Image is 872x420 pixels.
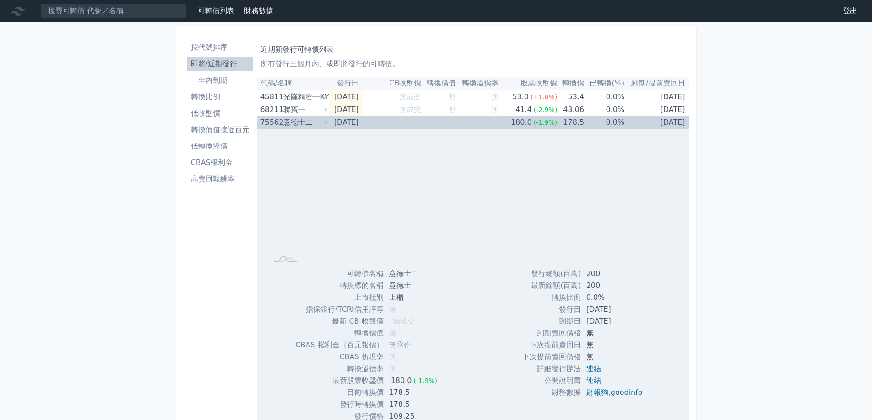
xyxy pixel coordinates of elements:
[522,339,581,351] td: 下次提前賣回日
[389,329,396,337] span: 無
[389,340,411,349] span: 無承作
[187,157,253,168] li: CBAS權利金
[584,116,624,129] td: 0.0%
[329,103,363,116] td: [DATE]
[584,77,624,90] th: 已轉換(%)
[384,399,444,410] td: 178.5
[257,77,329,90] th: 代碼/名稱
[510,90,531,103] div: 53.0
[449,92,456,101] span: 無
[389,352,396,361] span: 無
[534,119,558,126] span: (-1.9%)
[557,103,584,116] td: 43.06
[187,75,253,86] li: 一年內到期
[624,116,688,129] td: [DATE]
[187,91,253,102] li: 轉換比例
[187,172,253,186] a: 高賣回報酬率
[413,377,437,384] span: (-1.9%)
[449,118,456,127] span: 無
[586,364,601,373] a: 連結
[283,90,325,103] div: 光隆精密一KY
[399,118,421,127] span: 無成交
[260,116,282,129] div: 75562
[586,388,608,397] a: 財報狗
[187,174,253,185] li: 高賣回報酬率
[187,42,253,53] li: 按代號排序
[198,6,234,15] a: 可轉債列表
[260,44,685,55] h1: 近期新發行可轉債列表
[491,92,498,101] span: 無
[295,363,383,375] td: 轉換溢價率
[514,103,534,116] div: 41.4
[491,105,498,114] span: 無
[393,317,415,325] span: 無成交
[624,90,688,103] td: [DATE]
[260,103,282,116] div: 68211
[449,105,456,114] span: 無
[389,305,396,314] span: 無
[295,268,383,280] td: 可轉債名稱
[584,103,624,116] td: 0.0%
[363,77,422,90] th: CB收盤價
[260,58,685,69] p: 所有發行三個月內、或即將發行的可轉債。
[581,315,650,327] td: [DATE]
[187,139,253,154] a: 低轉換溢價
[244,6,273,15] a: 財務數據
[522,303,581,315] td: 發行日
[295,292,383,303] td: 上市櫃別
[534,106,558,113] span: (-2.9%)
[187,155,253,170] a: CBAS權利金
[522,315,581,327] td: 到期日
[295,339,383,351] td: CBAS 權利金（百元報價）
[557,116,584,129] td: 178.5
[522,292,581,303] td: 轉換比例
[295,375,383,387] td: 最新股票收盤價
[295,327,383,339] td: 轉換價值
[557,77,584,90] th: 轉換價
[581,280,650,292] td: 200
[611,388,643,397] a: goodinfo
[384,268,444,280] td: 意德士二
[399,105,421,114] span: 無成交
[260,90,282,103] div: 45811
[384,292,444,303] td: 上櫃
[557,90,584,103] td: 53.4
[522,363,581,375] td: 詳細發行辦法
[456,77,498,90] th: 轉換溢價率
[581,268,650,280] td: 200
[399,92,421,101] span: 無成交
[40,3,187,19] input: 搜尋可轉債 代號／名稱
[835,4,865,18] a: 登出
[581,303,650,315] td: [DATE]
[283,103,325,116] div: 聯寶一
[187,57,253,71] a: 即將/近期發行
[283,116,325,129] div: 意德士二
[295,280,383,292] td: 轉換標的名稱
[282,143,667,252] g: Chart
[187,106,253,121] a: 低收盤價
[187,90,253,104] a: 轉換比例
[329,77,363,90] th: 發行日
[581,327,650,339] td: 無
[522,327,581,339] td: 到期賣回價格
[295,315,383,327] td: 最新 CB 收盤價
[509,116,534,129] div: 180.0
[522,268,581,280] td: 發行總額(百萬)
[581,351,650,363] td: 無
[187,58,253,69] li: 即將/近期發行
[522,387,581,399] td: 財務數據
[581,292,650,303] td: 0.0%
[522,375,581,387] td: 公開說明書
[584,90,624,103] td: 0.0%
[187,122,253,137] a: 轉換價值接近百元
[187,73,253,88] a: 一年內到期
[187,40,253,55] a: 按代號排序
[522,351,581,363] td: 下次提前賣回價格
[295,303,383,315] td: 擔保銀行/TCRI信用評等
[531,93,557,101] span: (+1.0%)
[389,364,396,373] span: 無
[295,399,383,410] td: 發行時轉換價
[329,116,363,129] td: [DATE]
[586,376,601,385] a: 連結
[491,118,498,127] span: 無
